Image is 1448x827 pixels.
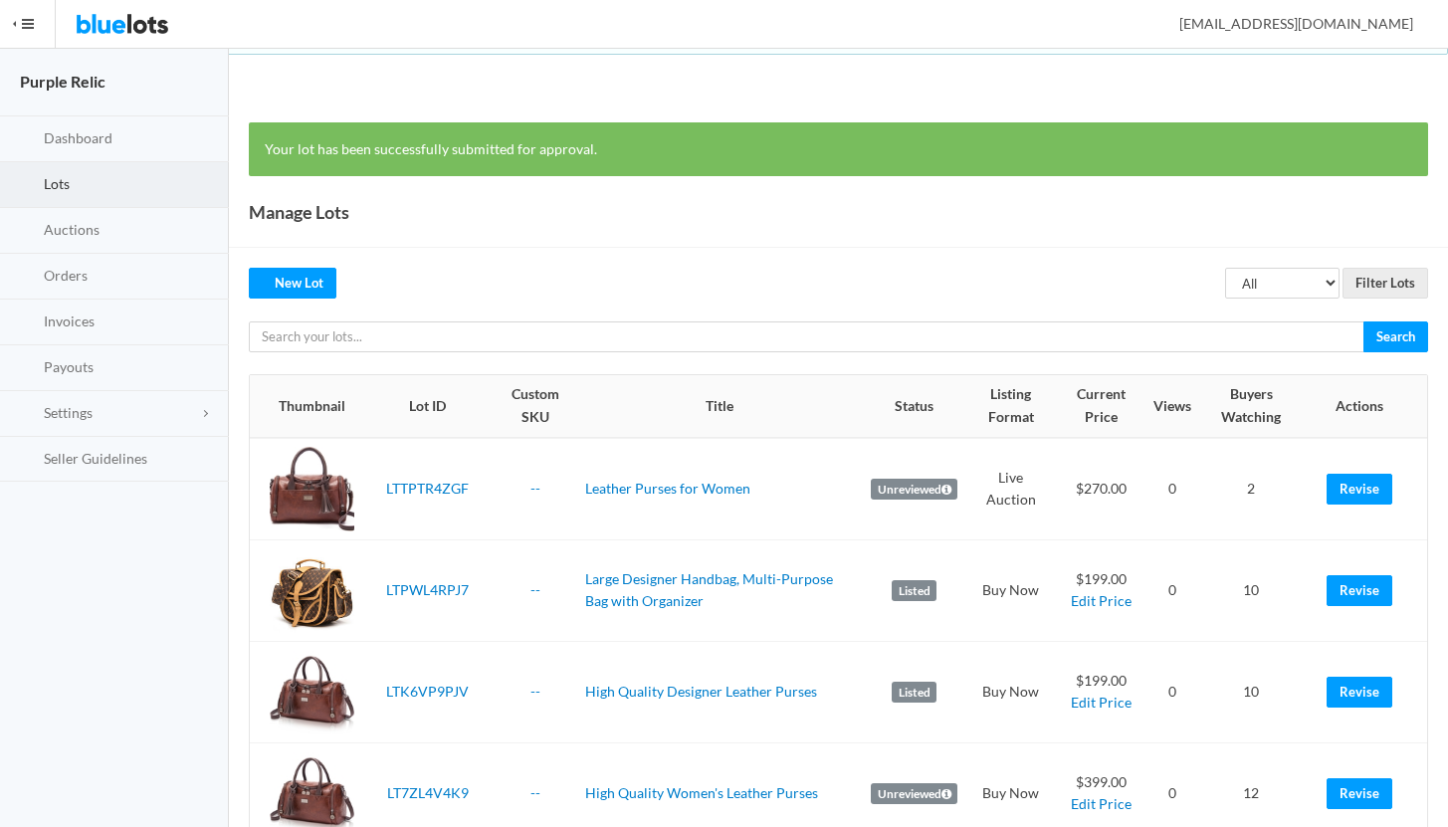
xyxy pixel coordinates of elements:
span: Seller Guidelines [44,450,147,467]
label: Unreviewed [871,479,957,501]
td: 0 [1145,438,1199,540]
label: Unreviewed [871,783,957,805]
input: Filter Lots [1343,268,1428,299]
td: Buy Now [965,641,1057,742]
ion-icon: create [262,275,275,288]
ion-icon: flash [17,222,37,241]
a: Edit Price [1071,694,1132,711]
td: 10 [1199,641,1304,742]
td: Live Auction [965,438,1057,540]
a: Edit Price [1071,592,1132,609]
span: Orders [44,267,88,284]
td: Buy Now [965,539,1057,641]
td: $270.00 [1057,438,1145,540]
label: Listed [892,682,936,704]
a: Large Designer Handbag, Multi-Purpose Bag with Organizer [585,570,833,610]
input: Search your lots... [249,321,1364,352]
td: $199.00 [1057,641,1145,742]
td: 10 [1199,539,1304,641]
a: -- [530,480,540,497]
span: Payouts [44,358,94,375]
strong: Purple Relic [20,72,105,91]
th: Views [1145,375,1199,437]
a: Revise [1327,474,1392,505]
a: Revise [1327,677,1392,708]
span: [EMAIL_ADDRESS][DOMAIN_NAME] [1157,15,1413,32]
th: Current Price [1057,375,1145,437]
a: Edit Price [1071,795,1132,812]
a: LTPWL4RPJ7 [386,581,469,598]
a: Revise [1327,575,1392,606]
a: High Quality Women's Leather Purses [585,784,818,801]
ion-icon: cog [17,405,37,424]
p: Your lot has been successfully submitted for approval. [265,138,1412,161]
a: LT7ZL4V4K9 [387,784,469,801]
th: Actions [1304,375,1427,437]
a: Leather Purses for Women [585,480,750,497]
span: Lots [44,175,70,192]
h1: Manage Lots [249,197,349,227]
span: Dashboard [44,129,112,146]
th: Buyers Watching [1199,375,1304,437]
th: Lot ID [362,375,494,437]
ion-icon: cash [17,268,37,287]
ion-icon: paper plane [17,359,37,378]
th: Custom SKU [494,375,577,437]
td: $199.00 [1057,539,1145,641]
td: 0 [1145,641,1199,742]
a: -- [530,784,540,801]
a: LTTPTR4ZGF [386,480,469,497]
a: High Quality Designer Leather Purses [585,683,817,700]
td: 2 [1199,438,1304,540]
a: createNew Lot [249,268,336,299]
label: Listed [892,580,936,602]
a: -- [530,683,540,700]
th: Title [577,375,863,437]
th: Listing Format [965,375,1057,437]
span: Auctions [44,221,100,238]
ion-icon: list box [17,450,37,469]
th: Status [863,375,965,437]
a: Revise [1327,778,1392,809]
ion-icon: clipboard [17,176,37,195]
a: LTK6VP9PJV [386,683,469,700]
span: Settings [44,404,93,421]
a: -- [530,581,540,598]
td: 0 [1145,539,1199,641]
th: Thumbnail [250,375,362,437]
ion-icon: speedometer [17,130,37,149]
ion-icon: person [1152,16,1172,35]
ion-icon: calculator [17,313,37,332]
span: Invoices [44,312,95,329]
input: Search [1363,321,1428,352]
